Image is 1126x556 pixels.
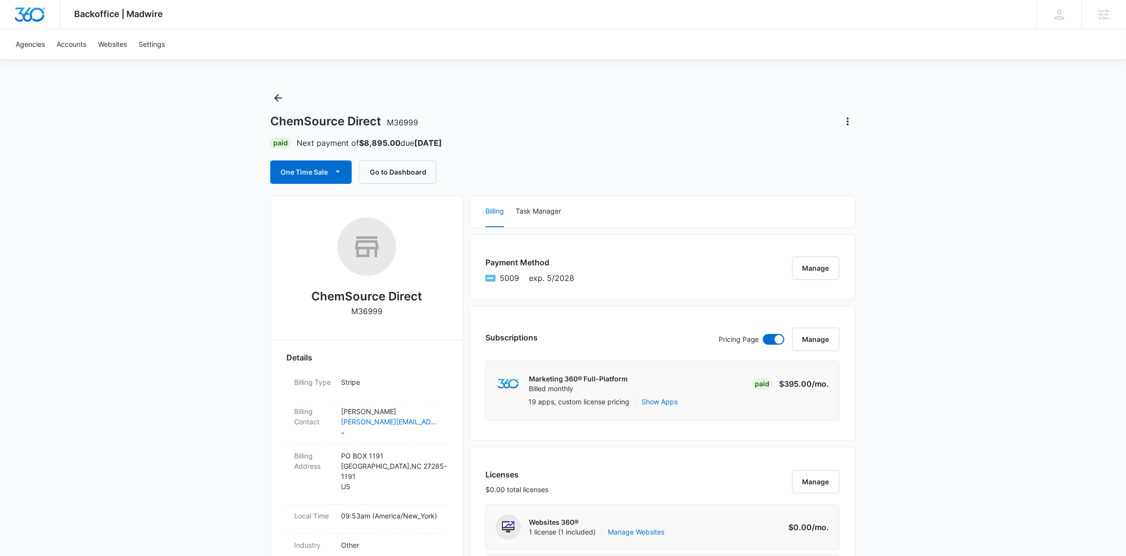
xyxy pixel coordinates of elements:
[792,257,840,280] button: Manage
[133,29,171,59] a: Settings
[341,511,440,521] p: 09:53am ( America/New_York )
[485,257,574,268] h3: Payment Method
[359,138,401,148] strong: $8,895.00
[529,384,628,394] p: Billed monthly
[360,160,437,184] button: Go to Dashboard
[529,374,628,384] p: Marketing 360® Full-Platform
[270,137,291,149] div: Paid
[485,469,548,480] h3: Licenses
[75,9,163,19] span: Backoffice | Madwire
[528,397,629,407] p: 19 apps, custom license pricing
[812,379,829,389] span: /mo.
[784,521,829,533] p: $0.00
[341,540,440,550] p: Other
[529,272,574,284] span: exp. 5/2028
[642,397,678,407] button: Show Apps
[294,377,333,387] dt: Billing Type
[485,484,548,495] p: $0.00 total licenses
[270,114,418,129] h1: ChemSource Direct
[351,305,382,317] p: M36999
[840,114,856,129] button: Actions
[270,90,286,106] button: Back
[387,118,418,127] span: M36999
[529,517,664,527] p: Websites 360®
[812,522,829,532] span: /mo.
[92,29,133,59] a: Websites
[286,352,312,363] span: Details
[608,527,664,537] a: Manage Websites
[792,328,840,351] button: Manage
[516,196,561,227] button: Task Manager
[485,196,504,227] button: Billing
[294,511,333,521] dt: Local Time
[341,406,440,417] p: [PERSON_NAME]
[297,137,442,149] p: Next payment of due
[529,527,664,537] span: 1 license (1 included)
[294,451,333,471] dt: Billing Address
[286,371,447,400] div: Billing TypeStripe
[312,288,422,305] h2: ChemSource Direct
[270,160,352,184] button: One Time Sale
[294,540,333,550] dt: Industry
[286,445,447,505] div: Billing AddressPO BOX 1191[GEOGRAPHIC_DATA],NC 27285-1191US
[286,505,447,534] div: Local Time09:53am (America/New_York)
[485,332,538,343] h3: Subscriptions
[341,377,440,387] p: Stripe
[341,451,440,492] p: PO BOX 1191 [GEOGRAPHIC_DATA] , NC 27285-1191 US
[414,138,442,148] strong: [DATE]
[341,406,440,438] dd: -
[286,400,447,445] div: Billing Contact[PERSON_NAME][PERSON_NAME][EMAIL_ADDRESS][DOMAIN_NAME]-
[51,29,92,59] a: Accounts
[719,334,759,345] p: Pricing Page
[500,272,519,284] span: American Express ending with
[752,378,773,390] div: Paid
[792,470,840,494] button: Manage
[780,378,829,390] p: $395.00
[294,406,333,427] dt: Billing Contact
[341,417,440,427] a: [PERSON_NAME][EMAIL_ADDRESS][DOMAIN_NAME]
[10,29,51,59] a: Agencies
[498,379,519,389] img: marketing360Logo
